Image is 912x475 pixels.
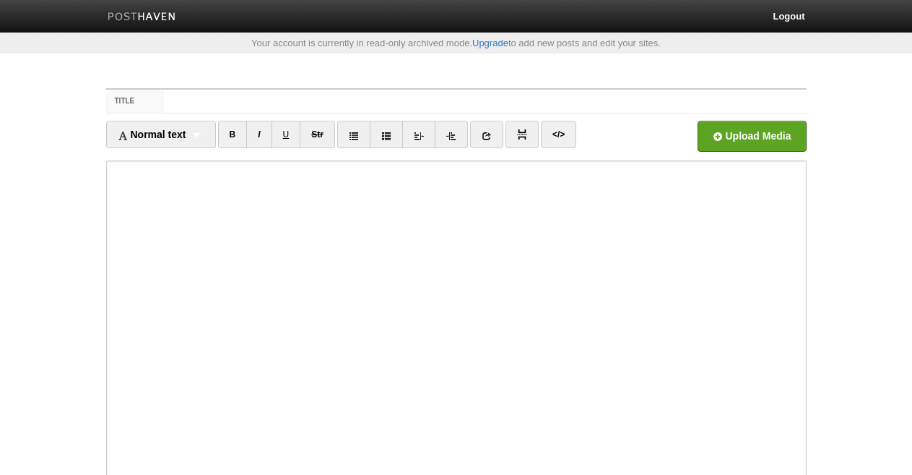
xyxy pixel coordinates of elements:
label: Title [106,90,165,113]
img: Posthaven-bar [108,12,176,23]
img: pagebreak-icon.png [517,129,527,140]
a: Str [300,121,335,148]
div: Your account is currently in read-only archived mode. to add new posts and edit your sites. [95,38,817,48]
a: Upgrade [472,38,508,48]
a: I [246,121,272,148]
a: </> [541,121,576,148]
a: U [272,121,301,148]
a: B [218,121,248,148]
span: Normal text [118,129,186,140]
del: Str [311,129,323,140]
